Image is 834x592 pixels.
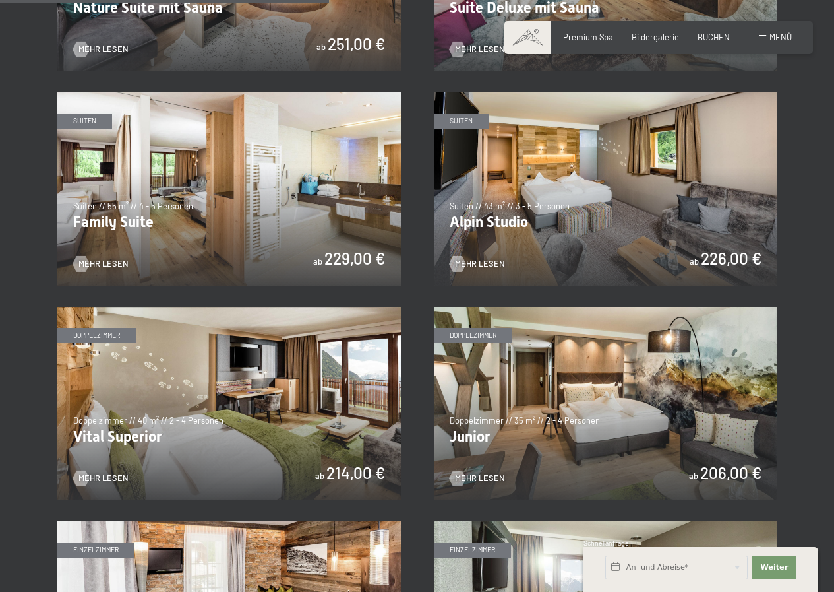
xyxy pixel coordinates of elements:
[752,556,796,579] button: Weiter
[78,258,129,270] span: Mehr Lesen
[632,32,679,42] a: Bildergalerie
[57,92,401,286] img: Family Suite
[73,473,129,484] a: Mehr Lesen
[450,473,505,484] a: Mehr Lesen
[450,44,505,55] a: Mehr Lesen
[760,562,788,573] span: Weiter
[698,32,730,42] a: BUCHEN
[583,539,629,547] span: Schnellanfrage
[57,307,401,313] a: Vital Superior
[455,44,505,55] span: Mehr Lesen
[434,92,777,286] img: Alpin Studio
[73,258,129,270] a: Mehr Lesen
[434,521,777,528] a: Single Superior
[455,258,505,270] span: Mehr Lesen
[769,32,792,42] span: Menü
[563,32,613,42] a: Premium Spa
[434,307,777,500] img: Junior
[57,521,401,528] a: Single Alpin
[73,44,129,55] a: Mehr Lesen
[57,92,401,99] a: Family Suite
[455,473,505,484] span: Mehr Lesen
[78,473,129,484] span: Mehr Lesen
[450,258,505,270] a: Mehr Lesen
[434,307,777,313] a: Junior
[57,307,401,500] img: Vital Superior
[78,44,129,55] span: Mehr Lesen
[434,92,777,99] a: Alpin Studio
